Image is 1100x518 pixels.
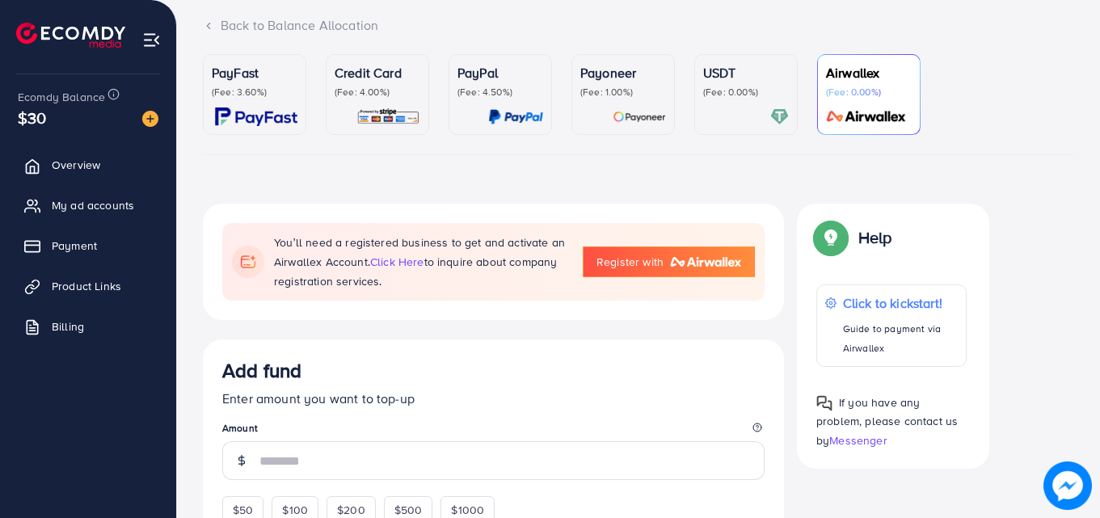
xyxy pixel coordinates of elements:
[233,502,253,518] span: $50
[203,16,1074,35] div: Back to Balance Allocation
[52,318,84,335] span: Billing
[52,197,134,213] span: My ad accounts
[488,107,543,126] img: card
[337,502,365,518] span: $200
[222,389,765,408] p: Enter amount you want to top-up
[52,278,121,294] span: Product Links
[394,502,423,518] span: $500
[12,310,164,343] a: Billing
[212,86,297,99] p: (Fee: 3.60%)
[816,394,958,448] span: If you have any problem, please contact us by
[18,89,105,105] span: Ecomdy Balance
[1044,462,1092,510] img: image
[356,107,420,126] img: card
[670,257,741,267] img: logo-airwallex
[335,63,420,82] p: Credit Card
[826,63,912,82] p: Airwallex
[816,223,845,252] img: Popup guide
[843,293,958,313] p: Click to kickstart!
[12,230,164,262] a: Payment
[370,254,424,270] span: click here
[580,63,666,82] p: Payoneer
[274,233,567,291] p: You’ll need a registered business to get and activate an Airwallex Account. to inquire about comp...
[215,107,297,126] img: card
[457,63,543,82] p: PayPal
[829,432,887,449] span: Messenger
[821,107,912,126] img: card
[613,107,666,126] img: card
[596,254,664,270] span: Register with
[222,359,301,382] h3: Add fund
[18,106,46,129] span: $30
[142,111,158,127] img: image
[843,319,958,358] p: Guide to payment via Airwallex
[816,395,832,411] img: Popup guide
[858,228,892,247] p: Help
[282,502,308,518] span: $100
[222,421,765,441] legend: Amount
[335,86,420,99] p: (Fee: 4.00%)
[12,270,164,302] a: Product Links
[232,246,264,278] img: flag
[212,63,297,82] p: PayFast
[703,63,789,82] p: USDT
[457,86,543,99] p: (Fee: 4.50%)
[580,86,666,99] p: (Fee: 1.00%)
[703,86,789,99] p: (Fee: 0.00%)
[12,189,164,221] a: My ad accounts
[770,107,789,126] img: card
[142,31,161,49] img: menu
[826,86,912,99] p: (Fee: 0.00%)
[583,246,755,277] a: Register with
[12,149,164,181] a: Overview
[52,157,100,173] span: Overview
[52,238,97,254] span: Payment
[16,23,125,48] img: logo
[451,502,484,518] span: $1000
